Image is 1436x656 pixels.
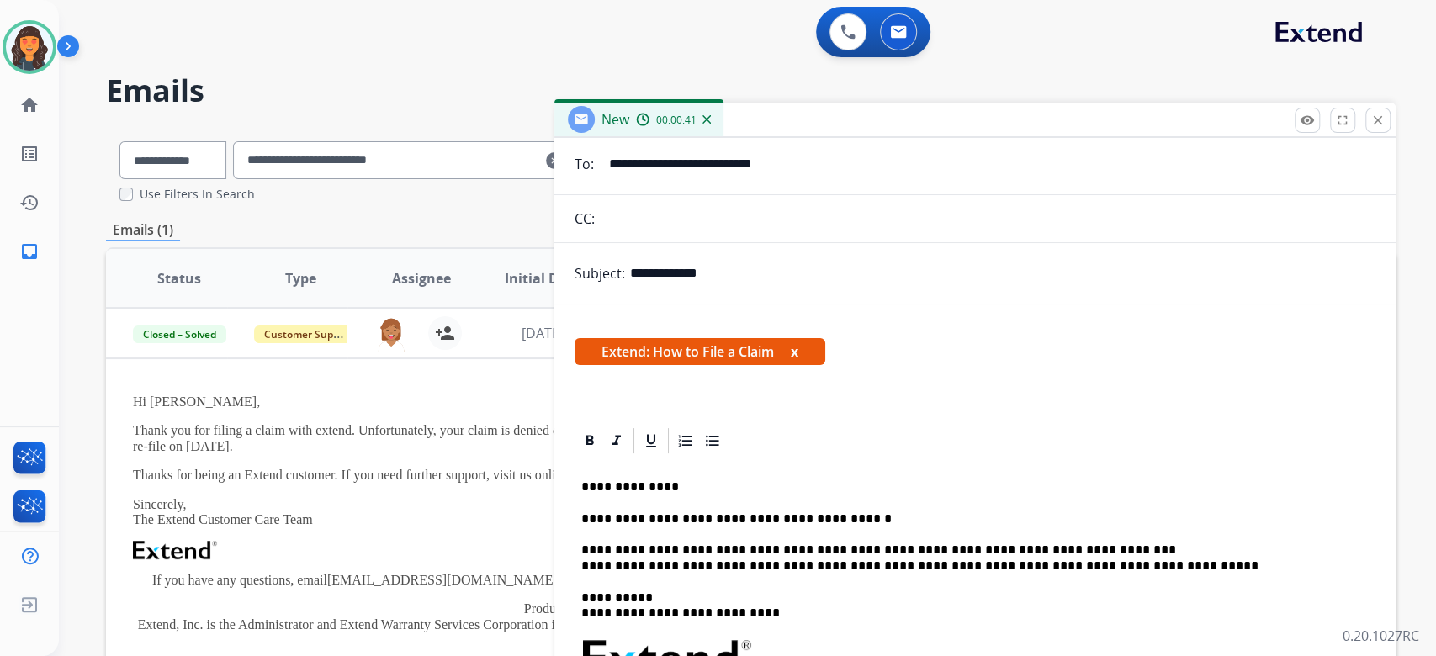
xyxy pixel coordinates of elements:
[673,428,698,453] div: Ordered List
[19,193,40,213] mat-icon: history
[133,423,1126,454] p: Thank you for filing a claim with extend. Unfortunately, your claim is denied due to filing too e...
[392,268,451,288] span: Assignee
[374,316,408,352] img: agent-avatar
[577,428,602,453] div: Bold
[435,323,455,343] mat-icon: person_add
[19,241,40,262] mat-icon: inbox
[140,186,255,203] label: Use Filters In Search
[133,497,1126,528] p: Sincerely, The Extend Customer Care Team
[106,74,1396,108] h2: Emails
[601,110,629,129] span: New
[504,268,580,288] span: Initial Date
[133,573,1126,588] p: If you have any questions, email or call [PHONE_NUMBER] [DATE]-[DATE], 9am-8pm EST and [DATE] & [...
[19,95,40,115] mat-icon: home
[133,541,217,559] img: Extend Logo
[521,324,563,342] span: [DATE]
[575,263,625,283] p: Subject:
[656,114,697,127] span: 00:00:41
[19,144,40,164] mat-icon: list_alt
[604,428,629,453] div: Italic
[157,268,201,288] span: Status
[285,268,316,288] span: Type
[133,394,1126,410] p: Hi [PERSON_NAME],
[6,24,53,71] img: avatar
[133,468,1126,483] p: Thanks for being an Extend customer. If you need further support, visit us online at [DOMAIN_NAME...
[546,151,563,171] mat-icon: clear
[254,325,363,343] span: Customer Support
[575,338,825,365] span: Extend: How to File a Claim
[700,428,725,453] div: Bullet List
[791,341,798,362] button: x
[1370,113,1386,128] mat-icon: close
[327,573,558,587] a: [EMAIL_ADDRESS][DOMAIN_NAME]
[575,209,595,229] p: CC:
[133,325,226,343] span: Closed – Solved
[106,220,180,241] p: Emails (1)
[1335,113,1350,128] mat-icon: fullscreen
[575,154,594,174] p: To:
[1300,113,1315,128] mat-icon: remove_red_eye
[639,428,664,453] div: Underline
[1343,626,1419,646] p: 0.20.1027RC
